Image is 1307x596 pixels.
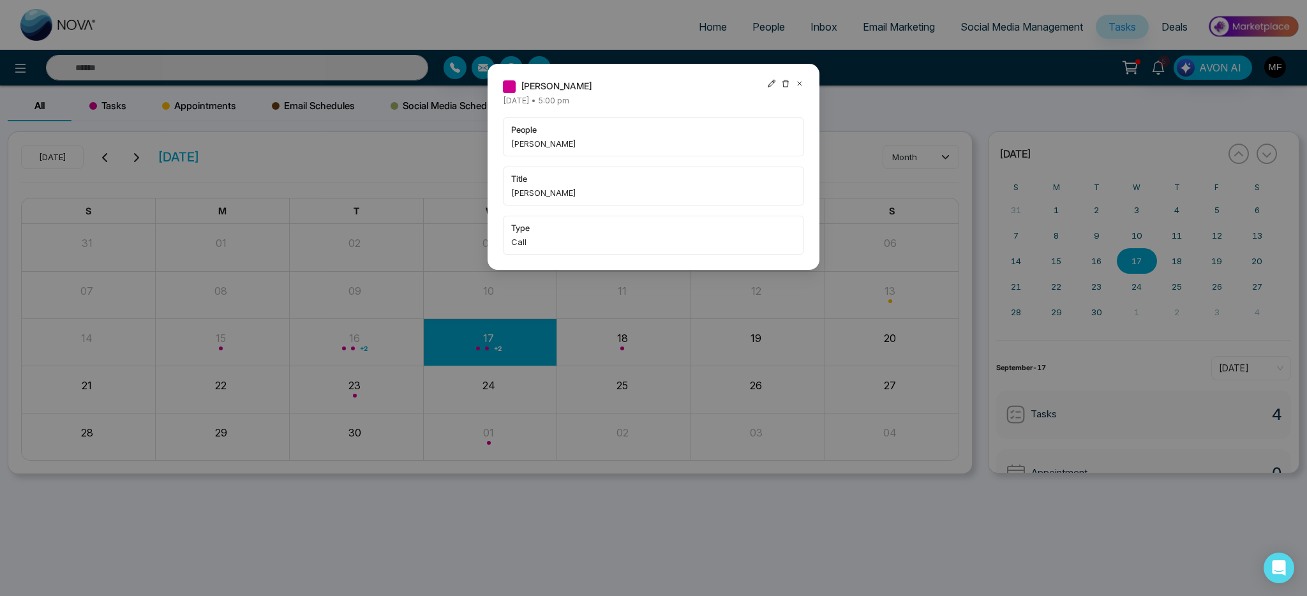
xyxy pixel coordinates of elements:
span: [PERSON_NAME] [511,186,796,199]
span: title [511,172,796,185]
span: [PERSON_NAME] [521,79,592,93]
span: Call [511,235,796,248]
span: [PERSON_NAME] [511,137,796,150]
div: Open Intercom Messenger [1264,553,1294,583]
span: [DATE] • 5:00 pm [503,96,569,105]
span: people [511,123,796,136]
span: type [511,221,796,234]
